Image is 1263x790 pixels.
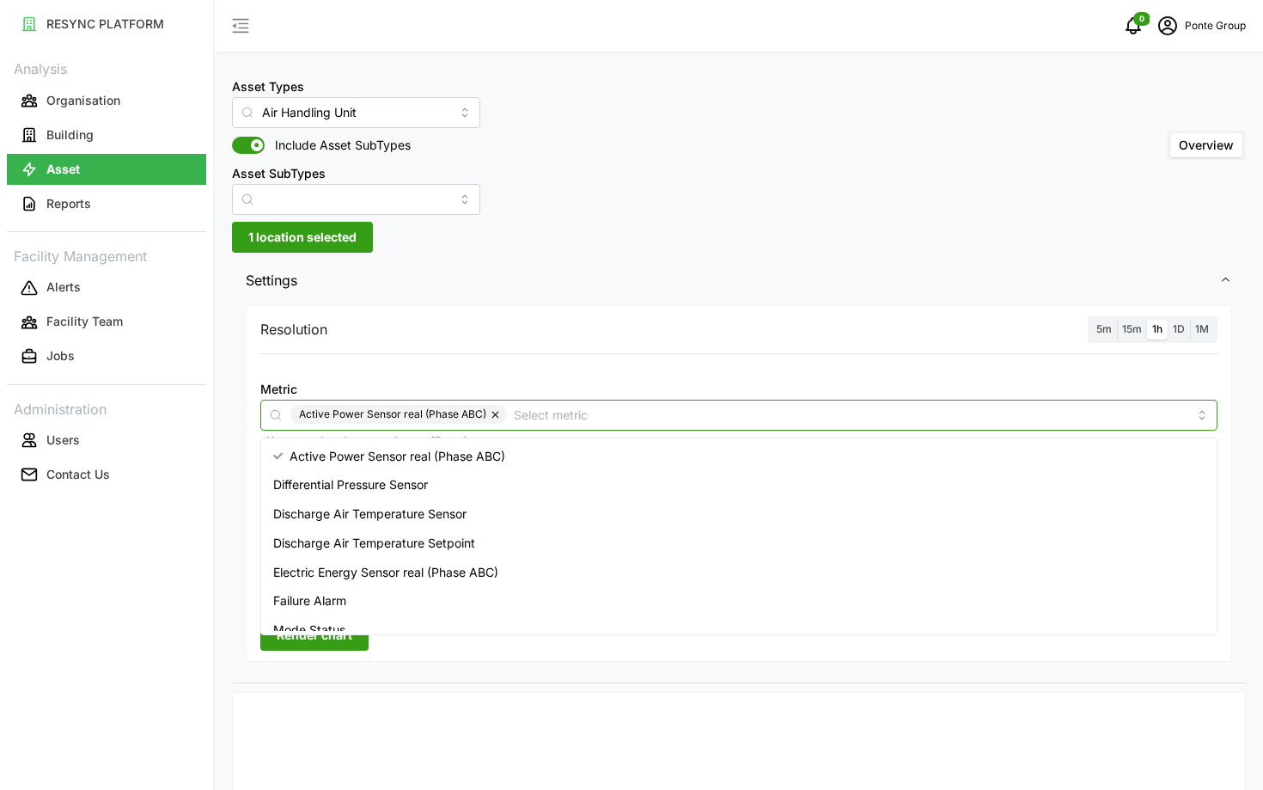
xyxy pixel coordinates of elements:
[1150,9,1185,43] button: schedule
[7,85,206,116] button: Organisation
[232,301,1246,683] div: Settings
[232,260,1246,302] button: Settings
[7,273,206,303] button: Alerts
[1096,322,1112,335] span: 5m
[7,305,206,340] a: Facility Team
[46,313,123,330] p: Facility Team
[7,152,206,187] a: Asset
[7,188,206,219] button: Reports
[1116,9,1150,43] button: notifications
[7,83,206,118] a: Organisation
[273,475,428,494] span: Differential Pressure Sensor
[7,307,206,338] button: Facility Team
[1179,138,1234,152] span: Overview
[232,164,326,183] label: Asset SubTypes
[7,340,206,374] a: Jobs
[46,161,80,178] p: Asset
[290,447,505,466] span: Active Power Sensor real (Phase ABC)
[7,459,206,490] button: Contact Us
[46,432,80,449] p: Users
[273,563,498,582] span: Electric Energy Sensor real (Phase ABC)
[1139,13,1144,25] span: 0
[7,425,206,456] button: Users
[273,534,475,553] span: Discharge Air Temperature Setpoint
[7,7,206,41] a: RESYNC PLATFORM
[7,119,206,150] button: Building
[7,457,206,492] a: Contact Us
[1173,322,1185,335] span: 1D
[1185,18,1246,34] p: Ponte Group
[265,137,411,154] span: Include Asset SubTypes
[46,279,81,296] p: Alerts
[7,55,206,80] p: Analysis
[7,271,206,305] a: Alerts
[7,395,206,420] p: Administration
[7,242,206,267] p: Facility Management
[46,92,120,109] p: Organisation
[7,154,206,185] button: Asset
[7,423,206,457] a: Users
[260,319,327,340] p: Resolution
[46,126,94,144] p: Building
[46,466,110,483] p: Contact Us
[1152,322,1162,335] span: 1h
[273,505,467,524] span: Discharge Air Temperature Sensor
[260,434,1217,449] p: *You can only select a maximum of 5 metrics
[46,347,75,364] p: Jobs
[46,195,91,212] p: Reports
[7,187,206,221] a: Reports
[514,405,1187,424] input: Select metric
[46,15,164,33] p: RESYNC PLATFORM
[232,77,304,96] label: Asset Types
[248,223,357,252] span: 1 location selected
[7,118,206,152] a: Building
[260,620,369,651] button: Render chart
[232,222,373,253] button: 1 location selected
[299,405,486,424] span: Active Power Sensor real (Phase ABC)
[260,380,297,399] label: Metric
[1122,322,1142,335] span: 15m
[7,341,206,372] button: Jobs
[277,621,352,650] span: Render chart
[246,260,1219,302] span: Settings
[273,621,345,640] span: Mode Status
[1195,322,1209,335] span: 1M
[7,9,206,40] button: RESYNC PLATFORM
[273,591,346,610] span: Failure Alarm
